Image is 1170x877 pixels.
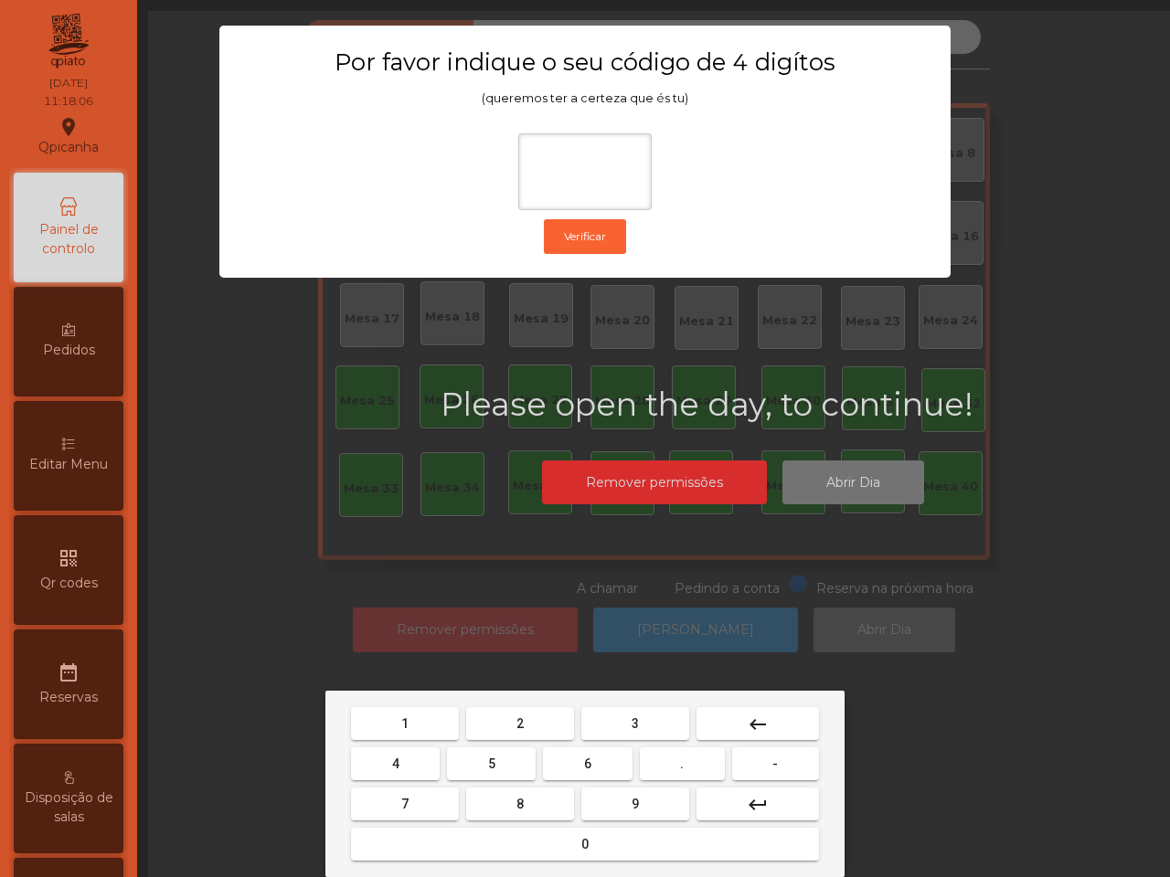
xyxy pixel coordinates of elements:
[544,219,626,254] button: Verificar
[401,797,409,811] span: 7
[772,756,778,771] span: -
[632,716,639,731] span: 3
[581,837,589,851] span: 0
[488,756,495,771] span: 5
[482,91,688,105] span: (queremos ter a certeza que és tu)
[401,716,409,731] span: 1
[747,794,769,816] mat-icon: keyboard_return
[584,756,591,771] span: 6
[680,756,684,771] span: .
[255,48,915,77] h3: Por favor indique o seu código de 4 digítos
[632,797,639,811] span: 9
[516,716,524,731] span: 2
[747,713,769,735] mat-icon: keyboard_backspace
[392,756,399,771] span: 4
[516,797,524,811] span: 8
